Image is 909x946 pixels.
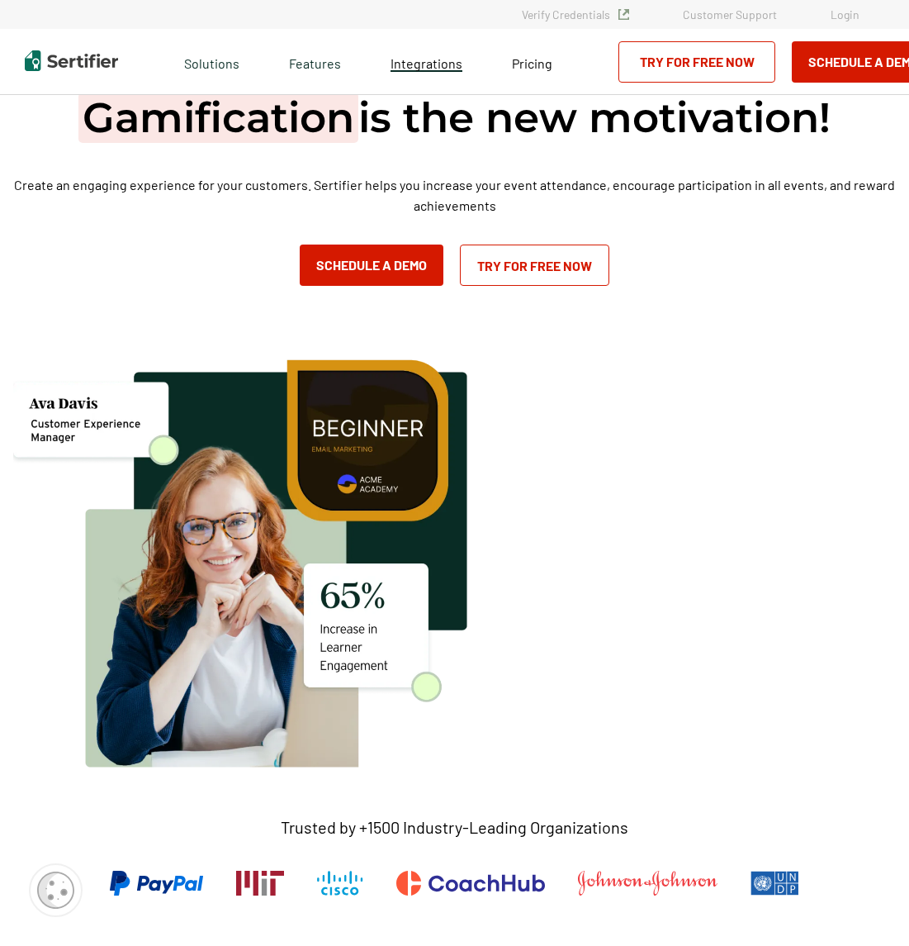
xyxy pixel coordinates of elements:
img: Sertifier | Digital Credentialing Platform [25,50,118,71]
img: CoachHub [396,871,545,896]
img: Verified [618,9,629,20]
a: Integrations [391,51,462,72]
img: PayPal [110,871,203,896]
a: Verify Credentials [522,7,629,21]
p: Create an engaging experience for your customers. Sertifier helps you increase your event attenda... [13,174,896,216]
a: Try for Free Now [460,245,609,286]
a: Pricing [512,51,552,72]
span: Integrations [391,55,462,71]
span: Solutions [184,51,239,72]
a: Try for Free Now [618,41,775,83]
span: Pricing [512,55,552,71]
img: solutions/gamification hero [13,356,467,768]
h1: is the new motivation! [78,91,831,145]
img: Massachusetts Institute of Technology [236,871,284,896]
p: Trusted by +1500 Industry-Leading Organizations [281,817,628,838]
img: Johnson & Johnson [578,871,717,896]
iframe: Chat Widget [826,867,909,946]
button: Schedule a Demo [300,245,443,286]
a: Customer Support [683,7,777,21]
img: Cisco [317,871,363,896]
img: Cookie Popup Icon [37,872,74,909]
img: UNDP [750,871,799,896]
span: Features [289,51,341,72]
span: Gamification [78,93,358,143]
a: Login [831,7,859,21]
